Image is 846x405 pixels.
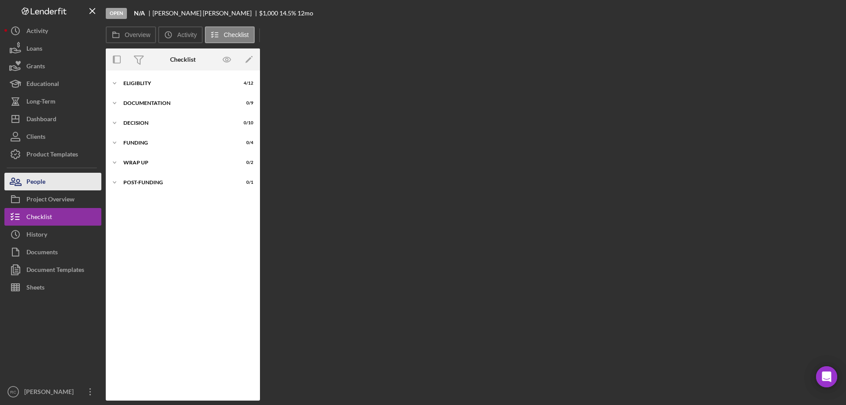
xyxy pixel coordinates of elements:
[177,31,197,38] label: Activity
[123,81,231,86] div: Eligiblity
[297,10,313,17] div: 12 mo
[4,40,101,57] button: Loans
[4,128,101,145] button: Clients
[26,128,45,148] div: Clients
[4,261,101,279] button: Document Templates
[22,383,79,403] div: [PERSON_NAME]
[26,40,42,59] div: Loans
[158,26,202,43] button: Activity
[123,160,231,165] div: Wrap up
[816,366,837,387] div: Open Intercom Messenger
[237,100,253,106] div: 0 / 9
[26,173,45,193] div: People
[4,22,101,40] button: Activity
[134,10,145,17] b: N/A
[237,81,253,86] div: 4 / 12
[4,145,101,163] button: Product Templates
[4,57,101,75] button: Grants
[224,31,249,38] label: Checklist
[4,243,101,261] button: Documents
[26,93,56,112] div: Long-Term
[170,56,196,63] div: Checklist
[152,10,259,17] div: [PERSON_NAME] [PERSON_NAME]
[26,279,45,298] div: Sheets
[106,26,156,43] button: Overview
[279,10,296,17] div: 14.5 %
[4,93,101,110] button: Long-Term
[123,180,231,185] div: Post-Funding
[4,110,101,128] button: Dashboard
[26,243,58,263] div: Documents
[26,22,48,42] div: Activity
[4,75,101,93] button: Educational
[123,100,231,106] div: Documentation
[26,226,47,245] div: History
[4,383,101,401] button: RC[PERSON_NAME]
[237,180,253,185] div: 0 / 1
[123,140,231,145] div: Funding
[4,190,101,208] button: Project Overview
[4,279,101,296] button: Sheets
[10,390,16,394] text: RC
[205,26,255,43] button: Checklist
[4,226,101,243] button: History
[259,9,278,17] span: $1,000
[26,208,52,228] div: Checklist
[4,208,101,226] button: Checklist
[26,145,78,165] div: Product Templates
[237,140,253,145] div: 0 / 4
[26,190,74,210] div: Project Overview
[26,75,59,95] div: Educational
[26,261,84,281] div: Document Templates
[123,120,231,126] div: Decision
[26,57,45,77] div: Grants
[106,8,127,19] div: Open
[4,173,101,190] button: People
[237,160,253,165] div: 0 / 2
[125,31,150,38] label: Overview
[237,120,253,126] div: 0 / 10
[26,110,56,130] div: Dashboard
